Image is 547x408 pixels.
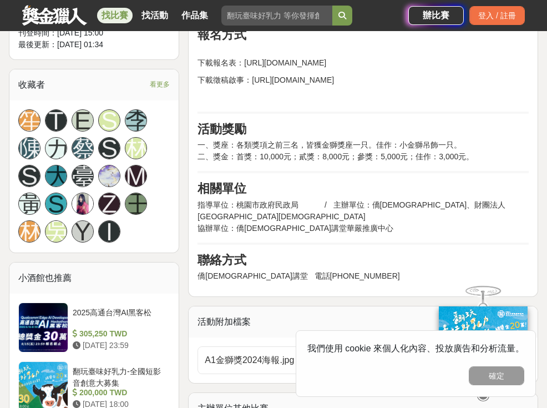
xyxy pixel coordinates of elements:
span: 收藏者 [18,80,45,89]
a: T [45,109,67,132]
div: 200,000 TWD [73,387,165,399]
button: 確定 [469,366,524,385]
a: I [98,220,120,243]
a: 李 [125,109,147,132]
a: E [72,109,94,132]
div: 305,250 TWD [73,328,165,340]
strong: 相關單位 [197,182,246,195]
a: Avatar [72,193,94,215]
div: 刊登時間： [DATE] 15:00 [18,27,170,39]
a: Y [72,220,94,243]
a: 王 [125,193,147,215]
p: 僑[DEMOGRAPHIC_DATA]講堂 電話[PHONE_NUMBER] [197,270,529,282]
p: 下載徵稿啟事：[URL][DOMAIN_NAME] [197,74,529,86]
div: 登入 / 註冊 [469,6,525,25]
img: Avatar [72,193,93,214]
input: 翻玩臺味好乳力 等你發揮創意！ [221,6,332,26]
span: 看更多 [150,78,170,90]
a: S [98,137,120,159]
div: 活動附加檔案 [189,306,538,338]
a: 作品集 [177,8,212,23]
a: A1金獅獎2024海報.jpg [197,346,529,374]
img: ff197300-f8ee-455f-a0ae-06a3645bc375.jpg [439,306,528,380]
p: 下載報名表：[URL][DOMAIN_NAME] [197,46,529,69]
a: M [125,165,147,187]
p: 指導單位：桃園市政府民政局 / 主辦單位：僑[DEMOGRAPHIC_DATA]、財團法人[GEOGRAPHIC_DATA][DEMOGRAPHIC_DATA] 協辦單位：僑[DEMOGRAPH... [197,199,529,234]
a: S [98,109,120,132]
a: Avatar [98,165,120,187]
strong: 聯絡方式 [197,253,246,267]
a: 2025高通台灣AI黑客松 305,250 TWD [DATE] 23:59 [18,303,170,352]
strong: 報名方式 [197,28,246,42]
a: 林 [18,220,40,243]
div: 最後更新： [DATE] 01:34 [18,39,170,51]
a: S [45,193,67,215]
a: ガ [45,137,67,159]
span: A1金獅獎2024海報.jpg [205,354,508,367]
a: 蔡 [72,137,94,159]
a: 笙 [18,109,40,132]
a: S [18,165,40,187]
a: 臺 [72,165,94,187]
div: [DATE] 23:59 [73,340,165,351]
a: 找活動 [137,8,173,23]
a: 黃 [18,193,40,215]
a: 陳 [18,137,40,159]
a: 找比賽 [97,8,133,23]
span: 我們使用 cookie 來個人化內容、投放廣告和分析流量。 [307,344,524,353]
strong: 活動獎勵 [197,122,246,136]
img: Avatar [99,165,120,187]
a: 林 [125,137,147,159]
a: 辦比賽 [408,6,464,25]
a: 吳 [45,220,67,243]
div: 小酒館也推薦 [9,263,179,294]
p: 一、獎座：各類獎項之前三名，皆獲金獅獎座一只。佳作：小金獅吊飾一只。 二、獎金：首獎：10,000元；貳獎：8,000元；參獎：5,000元；佳作：3,000元。 [197,139,529,163]
a: Z [98,193,120,215]
div: 2025高通台灣AI黑客松 [73,307,165,328]
div: 翻玩臺味好乳力-全國短影音創意大募集 [73,366,165,387]
a: 大 [45,165,67,187]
